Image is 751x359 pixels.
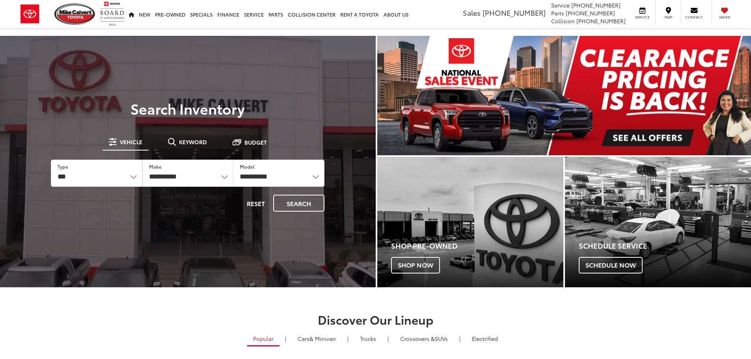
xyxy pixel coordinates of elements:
label: Make [149,163,162,170]
span: Parts [551,9,564,17]
li: | [345,335,350,342]
span: Vehicle [120,139,142,145]
h2: Discover Our Lineup [98,313,654,326]
div: Toyota [377,157,563,287]
img: Mike Calvert Toyota [54,3,96,25]
span: [PHONE_NUMBER] [576,17,626,25]
label: Type [58,163,68,170]
span: Schedule Now [579,257,643,273]
button: Search [273,195,324,212]
a: Trucks [354,332,382,345]
a: Popular [247,332,280,346]
span: [PHONE_NUMBER] [571,1,621,9]
span: Service [551,1,570,9]
a: Shop Pre-Owned Shop Now [377,157,563,287]
span: Contact [685,15,703,20]
span: Shop Now [391,257,440,273]
span: & Minivan [309,335,336,342]
span: Service [634,15,651,20]
a: SUVs [394,332,454,345]
li: | [457,335,462,342]
span: Sales [463,7,481,18]
a: Schedule Service Schedule Now [565,157,751,287]
h4: Shop Pre-Owned [391,242,563,250]
label: Model [240,163,255,170]
span: Budget [244,140,267,145]
li: | [386,335,391,342]
span: [PHONE_NUMBER] [566,9,615,17]
span: [PHONE_NUMBER] [483,7,546,18]
span: Saved [716,15,733,20]
span: Map [660,15,677,20]
span: Crossovers & [400,335,435,342]
h4: Schedule Service [579,242,751,250]
a: Electrified [466,332,504,345]
button: Reset [240,195,272,212]
h3: Search Inventory [33,100,343,116]
span: Keyword [179,139,207,145]
span: Collision [551,17,575,25]
div: Toyota [565,157,751,287]
a: Cars [292,332,342,345]
li: | [283,335,288,342]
